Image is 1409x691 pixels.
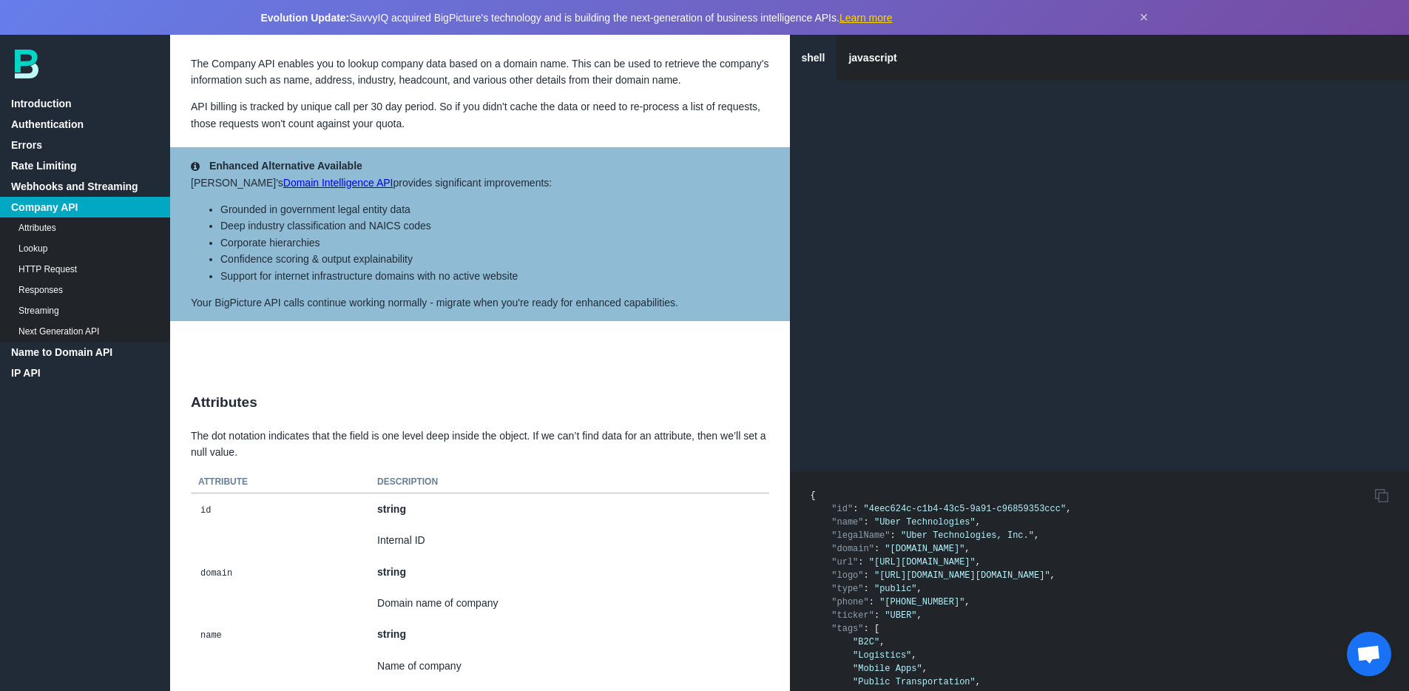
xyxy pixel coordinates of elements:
th: Attribute [191,471,370,493]
span: , [976,557,981,567]
span: "url" [831,557,858,567]
div: פתח צ'אט [1347,632,1391,676]
span: "Uber Technologies, Inc." [901,530,1034,541]
li: Confidence scoring & output explainability [220,251,769,267]
p: API billing is tracked by unique call per 30 day period. So if you didn't cache the data or need ... [170,98,790,132]
td: Internal ID [370,525,768,556]
span: , [1050,570,1055,581]
strong: string [377,503,406,515]
code: domain [198,566,234,581]
span: "Mobile Apps" [853,664,922,674]
span: , [911,650,916,661]
span: : [869,597,874,607]
span: "B2C" [853,637,879,647]
span: "[PHONE_NUMBER]" [879,597,964,607]
span: : [858,557,863,567]
span: "id" [831,504,853,514]
span: , [964,544,970,554]
span: , [879,637,885,647]
span: : [891,530,896,541]
span: SavvyIQ acquired BigPicture's technology and is building the next-generation of business intellig... [261,12,893,24]
span: "phone" [831,597,868,607]
span: : [874,544,879,554]
span: "domain" [831,544,874,554]
button: Dismiss announcement [1140,9,1149,26]
span: "Logistics" [853,650,911,661]
p: The dot notation indicates that the field is one level deep inside the object. If we can’t find d... [170,428,790,461]
h2: Attributes [170,377,790,428]
span: "4eec624c-c1b4-43c5-9a91-c96859353ccc" [864,504,1067,514]
strong: string [377,628,406,640]
p: The Company API enables you to lookup company data based on a domain name. This can be used to re... [170,55,790,89]
strong: Evolution Update: [261,12,350,24]
li: Grounded in government legal entity data [220,201,769,218]
span: : [874,610,879,621]
code: id [198,503,213,518]
strong: string [377,566,406,578]
span: , [917,610,922,621]
a: shell [790,35,837,81]
span: "public" [874,584,917,594]
span: "Uber Technologies" [874,517,976,527]
span: { [811,491,816,501]
span: "ticker" [831,610,874,621]
aside: [PERSON_NAME]'s provides significant improvements: Your BigPicture API calls continue working nor... [170,147,790,321]
span: "Public Transportation" [853,677,976,687]
span: : [864,624,869,634]
li: Support for internet infrastructure domains with no active website [220,268,769,284]
span: "name" [831,517,863,527]
span: "[URL][DOMAIN_NAME][DOMAIN_NAME]" [874,570,1050,581]
a: Domain Intelligence API [283,177,393,189]
span: "legalName" [831,530,890,541]
span: : [853,504,858,514]
span: , [922,664,927,674]
span: , [1034,530,1039,541]
span: "logo" [831,570,863,581]
span: [ [874,624,879,634]
a: Learn more [839,12,893,24]
li: Deep industry classification and NAICS codes [220,218,769,234]
span: , [976,517,981,527]
span: : [864,570,869,581]
span: , [917,584,922,594]
span: "type" [831,584,863,594]
span: , [976,677,981,687]
span: "[DOMAIN_NAME]" [885,544,964,554]
td: Name of company [370,650,768,681]
span: : [864,584,869,594]
span: "[URL][DOMAIN_NAME]" [869,557,976,567]
span: "UBER" [885,610,916,621]
span: , [1066,504,1071,514]
li: Corporate hierarchies [220,235,769,251]
td: Domain name of company [370,587,768,618]
span: : [864,517,869,527]
span: "tags" [831,624,863,634]
strong: Enhanced Alternative Available [209,160,362,172]
a: javascript [837,35,908,81]
span: , [964,597,970,607]
img: bp-logo-B-teal.svg [15,50,38,78]
th: Description [370,471,768,493]
code: name [198,628,224,643]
